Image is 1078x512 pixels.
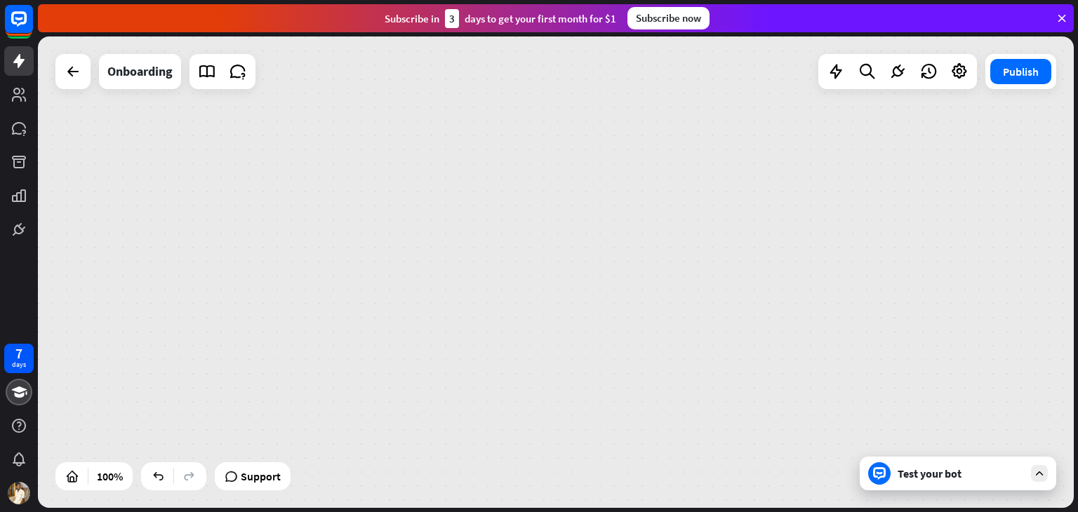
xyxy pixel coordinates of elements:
div: 7 [15,347,22,360]
div: Subscribe now [627,7,710,29]
a: 7 days [4,344,34,373]
div: days [12,360,26,370]
div: Subscribe in days to get your first month for $1 [385,9,616,28]
div: 3 [445,9,459,28]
